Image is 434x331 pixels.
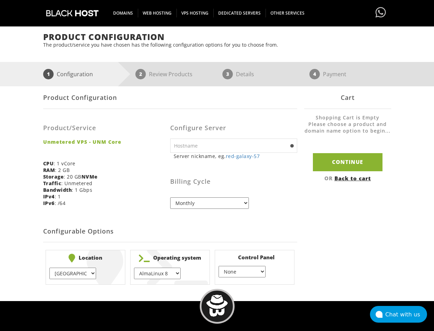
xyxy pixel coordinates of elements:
[43,173,64,180] b: Storage
[236,69,254,79] p: Details
[43,221,297,242] h2: Configurable Options
[43,41,391,48] p: The product/service you have chosen has the following configuration options for you to choose from.
[219,254,291,261] b: Control Panel
[134,254,206,262] b: Operating system
[43,114,170,212] div: : 1 vCore : 2 GB : 20 GB : Unmetered : 1 Gbps : 1 : /64
[226,153,260,159] a: red-galaxy-57
[149,69,192,79] p: Review Products
[313,153,382,171] input: Continue
[170,178,297,185] h3: Billing Cycle
[385,311,427,318] div: Chat with us
[323,69,346,79] p: Payment
[43,125,165,132] h3: Product/Service
[304,175,391,182] div: OR
[134,268,181,279] select: } } } } } } } } } } } } } } } } } } } } }
[176,9,214,17] span: VPS HOSTING
[108,9,138,17] span: DOMAINS
[266,9,309,17] span: OTHER SERVICES
[49,254,121,262] b: Location
[170,125,297,132] h3: Configure Server
[213,9,266,17] span: DEDICATED SERVERS
[135,69,146,79] span: 2
[222,69,233,79] span: 3
[304,114,391,141] li: Shopping Cart is Empty Please choose a product and domain name option to begin...
[170,139,297,153] input: Hostname
[43,86,297,109] div: Product Configuration
[138,9,177,17] span: WEB HOSTING
[309,69,320,79] span: 4
[206,295,228,317] img: BlackHOST mascont, Blacky.
[304,86,391,109] div: Cart
[43,139,165,145] strong: Unmetered VPS - UNM Core
[57,69,93,79] p: Configuration
[81,173,98,180] b: NVMe
[43,180,62,187] b: Traffic
[43,160,54,167] b: CPU
[43,193,55,200] b: IPv4
[43,32,391,41] h1: Product Configuration
[174,153,297,159] small: Server nickname, eg.
[43,167,55,173] b: RAM
[334,175,371,182] a: Back to cart
[43,200,55,206] b: IPv6
[43,187,72,193] b: Bandwidth
[43,69,54,79] span: 1
[219,266,265,277] select: } } } }
[370,306,427,323] button: Chat with us
[49,268,96,279] select: } } } } } }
